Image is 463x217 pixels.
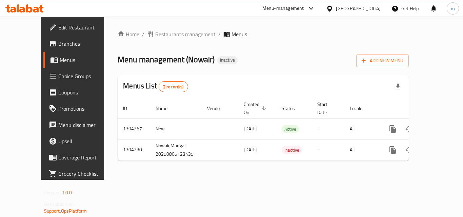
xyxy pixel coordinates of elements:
div: Menu-management [262,4,304,13]
span: Inactive [217,57,238,63]
span: Active [282,125,299,133]
span: Add New Menu [362,57,403,65]
button: more [385,121,401,137]
h2: Menus List [123,81,188,92]
span: Coupons [58,88,113,96]
td: All [344,118,379,139]
td: Nowair,Mangaf 20250805123435 [150,139,202,160]
a: Coverage Report [43,149,118,166]
div: Inactive [217,56,238,64]
span: Upsell [58,137,113,145]
span: Name [156,104,176,112]
a: Branches [43,36,118,52]
table: enhanced table [118,98,455,161]
div: Export file [390,79,406,95]
span: Start Date [317,100,336,116]
button: more [385,142,401,158]
span: Restaurants management [155,30,216,38]
span: Coverage Report [58,153,113,161]
a: Restaurants management [147,30,216,38]
td: All [344,139,379,160]
nav: breadcrumb [118,30,409,38]
span: Version: [44,188,61,197]
button: Change Status [401,121,417,137]
span: Menu disclaimer [58,121,113,129]
a: Menus [43,52,118,68]
span: Inactive [282,146,302,154]
span: Locale [350,104,371,112]
a: Home [118,30,139,38]
span: Menus [231,30,247,38]
td: - [312,118,344,139]
span: Status [282,104,304,112]
span: [DATE] [244,124,258,133]
div: [GEOGRAPHIC_DATA] [336,5,381,12]
td: 1304267 [118,118,150,139]
a: Grocery Checklist [43,166,118,182]
a: Coupons [43,84,118,101]
a: Edit Restaurant [43,19,118,36]
span: 1.0.0 [62,188,72,197]
span: Vendor [207,104,230,112]
a: Choice Groups [43,68,118,84]
span: Menu management ( Nowair ) [118,52,215,67]
span: Grocery Checklist [58,170,113,178]
div: Total records count [159,81,188,92]
li: / [142,30,144,38]
td: New [150,118,202,139]
span: Get support on: [44,200,75,209]
span: Menus [60,56,113,64]
span: ID [123,104,136,112]
a: Upsell [43,133,118,149]
button: Change Status [401,142,417,158]
th: Actions [379,98,455,119]
span: Choice Groups [58,72,113,80]
span: Promotions [58,105,113,113]
li: / [218,30,221,38]
span: [DATE] [244,145,258,154]
span: Created On [244,100,268,116]
a: Support.OpsPlatform [44,207,87,215]
a: Menu disclaimer [43,117,118,133]
td: - [312,139,344,160]
td: 1304230 [118,139,150,160]
span: Edit Restaurant [58,23,113,31]
a: Promotions [43,101,118,117]
span: 2 record(s) [159,84,188,90]
button: Add New Menu [356,55,409,67]
span: Branches [58,40,113,48]
span: m [451,5,455,12]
